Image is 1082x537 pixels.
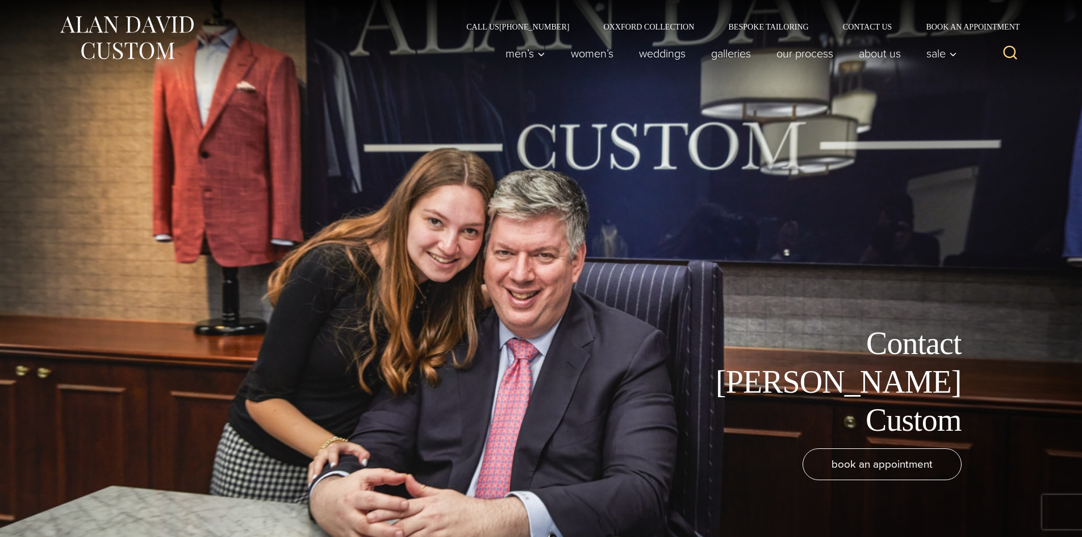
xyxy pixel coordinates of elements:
nav: Secondary Navigation [449,23,1023,31]
a: About Us [846,42,913,65]
a: Oxxford Collection [586,23,711,31]
a: Call Us[PHONE_NUMBER] [449,23,586,31]
nav: Primary Navigation [492,42,963,65]
a: Book an Appointment [909,23,1023,31]
a: Women’s [558,42,626,65]
span: Men’s [506,48,545,59]
img: Alan David Custom [59,13,195,63]
a: book an appointment [803,448,962,480]
a: weddings [626,42,698,65]
a: Our Process [763,42,846,65]
avayaelement: [PHONE_NUMBER] [499,22,570,31]
a: Galleries [698,42,763,65]
button: View Search Form [997,40,1024,67]
h1: Contact [PERSON_NAME] Custom [706,324,962,439]
span: Sale [926,48,957,59]
a: Bespoke Tailoring [711,23,825,31]
a: Contact Us [826,23,909,31]
span: book an appointment [832,456,933,472]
